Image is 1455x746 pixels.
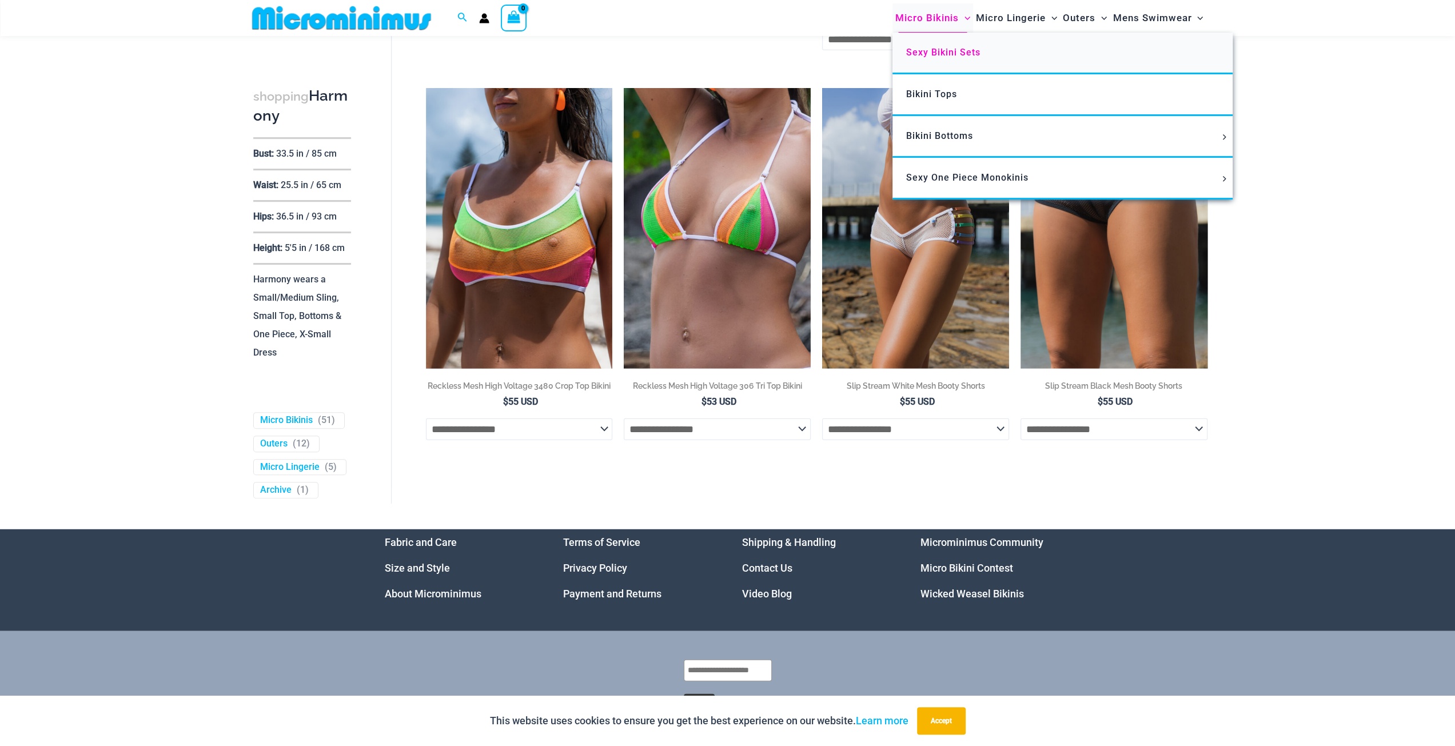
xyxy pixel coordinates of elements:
[742,536,836,548] a: Shipping & Handling
[906,89,957,99] span: Bikini Tops
[920,529,1071,607] aside: Footer Widget 4
[426,88,613,368] a: Reckless Mesh High Voltage 3480 Crop Top 01Reckless Mesh High Voltage 3480 Crop Top 02Reckless Me...
[563,562,627,574] a: Privacy Policy
[1021,88,1207,368] img: Slip Stream Black Multi 5024 Shorts 0
[684,694,715,715] button: Submit
[479,13,489,23] a: Account icon link
[253,274,341,358] p: Harmony wears a Small/Medium Sling, Small Top, Bottoms & One Piece, X-Small Dress
[822,88,1009,368] a: Slip Stream White Multi 5024 Shorts 08Slip Stream White Multi 5024 Shorts 10Slip Stream White Mul...
[959,3,970,33] span: Menu Toggle
[906,47,980,58] span: Sexy Bikini Sets
[624,88,811,368] a: Reckless Mesh High Voltage 306 Tri Top 01Reckless Mesh High Voltage 306 Tri Top 466 Thong 04Reckl...
[892,74,1233,116] a: Bikini Tops
[385,588,481,600] a: About Microminimus
[321,414,332,425] span: 51
[1046,3,1057,33] span: Menu Toggle
[297,485,309,497] span: ( )
[856,715,908,727] a: Learn more
[742,562,792,574] a: Contact Us
[891,2,1208,34] nav: Site Navigation
[328,461,333,472] span: 5
[917,707,966,735] button: Accept
[906,130,973,141] span: Bikini Bottoms
[899,396,934,407] bdi: 55 USD
[253,179,278,190] p: Waist:
[563,529,713,607] aside: Footer Widget 2
[260,438,288,450] a: Outers
[1110,3,1206,33] a: Mens SwimwearMenu ToggleMenu Toggle
[920,562,1013,574] a: Micro Bikini Contest
[822,380,1009,392] h2: Slip Stream White Mesh Booty Shorts
[276,148,337,159] p: 33.5 in / 85 cm
[563,529,713,607] nav: Menu
[895,3,959,33] span: Micro Bikinis
[1095,3,1107,33] span: Menu Toggle
[457,11,468,25] a: Search icon link
[1021,88,1207,368] a: Slip Stream Black Multi 5024 Shorts 0Slip Stream Black Multi 5024 Shorts 05Slip Stream Black Mult...
[1063,3,1095,33] span: Outers
[624,380,811,396] a: Reckless Mesh High Voltage 306 Tri Top Bikini
[253,86,351,126] h3: Harmony
[426,380,613,396] a: Reckless Mesh High Voltage 3480 Crop Top Bikini
[253,89,309,103] span: shopping
[325,461,337,473] span: ( )
[701,396,707,407] span: $
[281,179,341,190] p: 25.5 in / 65 cm
[899,396,904,407] span: $
[563,588,661,600] a: Payment and Returns
[296,438,306,449] span: 12
[624,380,811,392] h2: Reckless Mesh High Voltage 306 Tri Top Bikini
[253,242,282,253] p: Height:
[253,148,274,159] p: Bust:
[385,562,450,574] a: Size and Style
[276,211,337,222] p: 36.5 in / 93 cm
[976,3,1046,33] span: Micro Lingerie
[1218,134,1230,140] span: Menu Toggle
[260,485,292,497] a: Archive
[892,116,1233,158] a: Bikini BottomsMenu ToggleMenu Toggle
[1021,380,1207,396] a: Slip Stream Black Mesh Booty Shorts
[1060,3,1110,33] a: OutersMenu ToggleMenu Toggle
[624,88,811,368] img: Reckless Mesh High Voltage 306 Tri Top 01
[742,529,892,607] aside: Footer Widget 3
[490,712,908,729] p: This website uses cookies to ensure you get the best experience on our website.
[503,396,508,407] span: $
[426,380,613,392] h2: Reckless Mesh High Voltage 3480 Crop Top Bikini
[293,438,310,450] span: ( )
[822,88,1009,368] img: Slip Stream White Multi 5024 Shorts 08
[285,242,345,253] p: 5'5 in / 168 cm
[920,588,1024,600] a: Wicked Weasel Bikinis
[920,529,1071,607] nav: Menu
[973,3,1060,33] a: Micro LingerieMenu ToggleMenu Toggle
[822,380,1009,396] a: Slip Stream White Mesh Booty Shorts
[906,172,1029,183] span: Sexy One Piece Monokinis
[1098,396,1133,407] bdi: 55 USD
[701,396,736,407] bdi: 53 USD
[385,536,457,548] a: Fabric and Care
[742,529,892,607] nav: Menu
[503,396,538,407] bdi: 55 USD
[260,414,313,426] a: Micro Bikinis
[920,536,1043,548] a: Microminimus Community
[1191,3,1203,33] span: Menu Toggle
[892,158,1233,200] a: Sexy One Piece MonokinisMenu ToggleMenu Toggle
[563,536,640,548] a: Terms of Service
[892,3,973,33] a: Micro BikinisMenu ToggleMenu Toggle
[1218,176,1230,182] span: Menu Toggle
[385,529,535,607] nav: Menu
[1098,396,1103,407] span: $
[248,5,436,31] img: MM SHOP LOGO FLAT
[318,414,335,426] span: ( )
[253,211,274,222] p: Hips:
[300,485,305,496] span: 1
[742,588,792,600] a: Video Blog
[892,33,1233,74] a: Sexy Bikini Sets
[260,461,320,473] a: Micro Lingerie
[1113,3,1191,33] span: Mens Swimwear
[385,529,535,607] aside: Footer Widget 1
[426,88,613,368] img: Reckless Mesh High Voltage 3480 Crop Top 01
[501,5,527,31] a: View Shopping Cart, empty
[1021,380,1207,392] h2: Slip Stream Black Mesh Booty Shorts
